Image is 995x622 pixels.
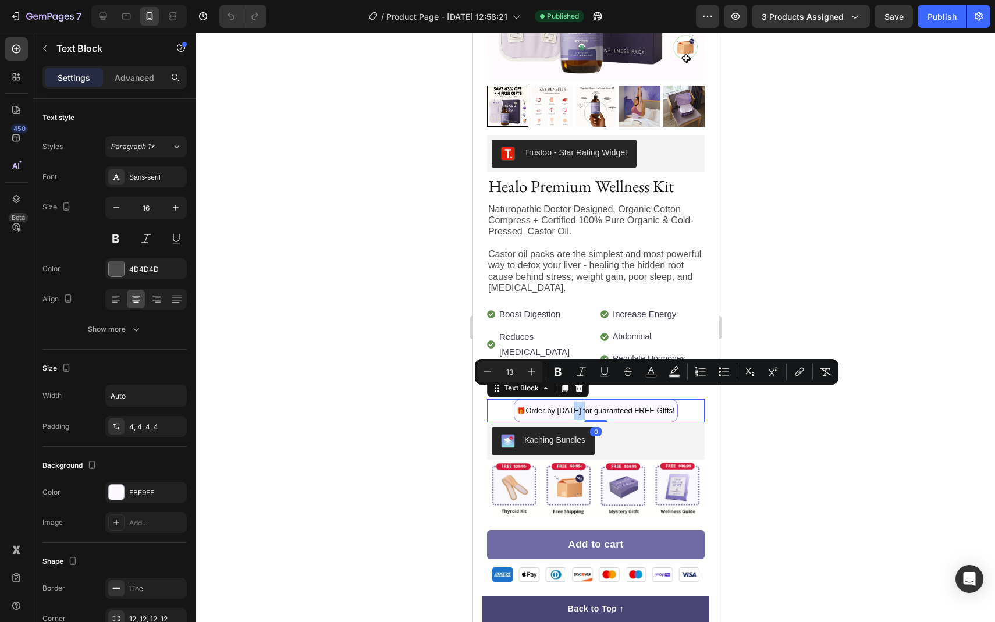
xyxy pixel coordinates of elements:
[105,136,187,157] button: Paragraph 1*
[42,361,73,376] div: Size
[42,264,61,274] div: Color
[381,10,384,23] span: /
[129,488,184,498] div: FBF9FF
[918,5,966,28] button: Publish
[129,584,184,594] div: Line
[42,200,73,215] div: Size
[42,554,80,570] div: Shape
[386,10,507,23] span: Product Page - [DATE] 12:58:21
[475,359,838,385] div: Editor contextual toolbar
[42,319,187,340] button: Show more
[129,264,184,275] div: 4D4D4D
[928,10,957,23] div: Publish
[56,41,155,55] p: Text Block
[42,487,61,497] div: Color
[42,390,62,401] div: Width
[473,33,719,622] iframe: Design area
[762,10,844,23] span: 3 products assigned
[955,565,983,593] div: Open Intercom Messenger
[42,517,63,528] div: Image
[42,112,74,123] div: Text style
[42,172,57,182] div: Font
[219,5,266,28] div: Undo/Redo
[115,72,154,84] p: Advanced
[129,172,184,183] div: Sans-serif
[129,518,184,528] div: Add...
[42,583,65,593] div: Border
[752,5,870,28] button: 3 products assigned
[111,141,155,152] span: Paragraph 1*
[547,11,579,22] span: Published
[5,5,87,28] button: 7
[129,422,184,432] div: 4, 4, 4, 4
[884,12,904,22] span: Save
[106,385,186,406] input: Auto
[42,421,69,432] div: Padding
[76,9,81,23] p: 7
[42,458,99,474] div: Background
[42,292,75,307] div: Align
[11,124,28,133] div: 450
[58,72,90,84] p: Settings
[42,141,63,152] div: Styles
[9,213,28,222] div: Beta
[875,5,913,28] button: Save
[88,324,142,335] div: Show more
